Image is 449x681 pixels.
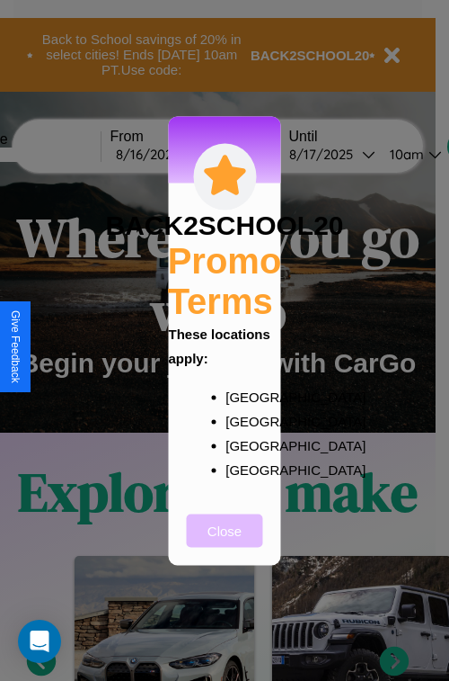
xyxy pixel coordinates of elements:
[225,433,260,457] p: [GEOGRAPHIC_DATA]
[225,384,260,408] p: [GEOGRAPHIC_DATA]
[225,408,260,433] p: [GEOGRAPHIC_DATA]
[187,514,263,547] button: Close
[168,240,282,321] h2: Promo Terms
[18,620,61,663] div: Open Intercom Messenger
[9,310,22,383] div: Give Feedback
[169,326,270,365] b: These locations apply:
[225,457,260,481] p: [GEOGRAPHIC_DATA]
[105,210,343,240] h3: BACK2SCHOOL20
